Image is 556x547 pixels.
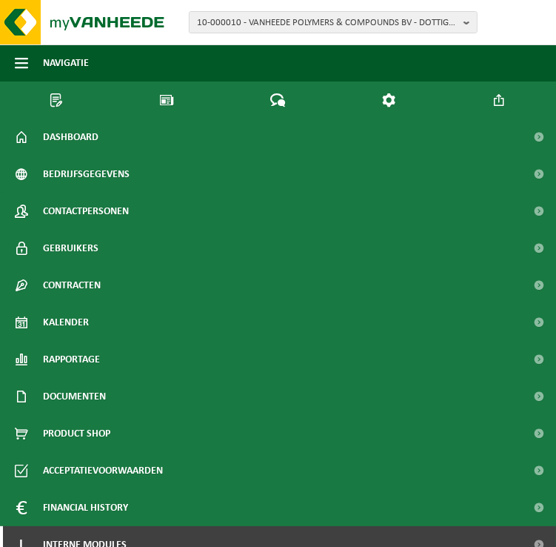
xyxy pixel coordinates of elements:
[43,156,130,193] span: Bedrijfsgegevens
[43,489,128,526] span: Financial History
[43,415,110,452] span: Product Shop
[43,341,100,378] span: Rapportage
[43,230,98,267] span: Gebruikers
[43,452,163,489] span: Acceptatievoorwaarden
[43,267,101,304] span: Contracten
[43,304,89,341] span: Kalender
[43,378,106,415] span: Documenten
[197,12,458,34] span: 10-000010 - VANHEEDE POLYMERS & COMPOUNDS BV - DOTTIGNIES
[43,44,89,82] span: Navigatie
[189,11,478,33] button: 10-000010 - VANHEEDE POLYMERS & COMPOUNDS BV - DOTTIGNIES
[43,193,129,230] span: Contactpersonen
[43,119,98,156] span: Dashboard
